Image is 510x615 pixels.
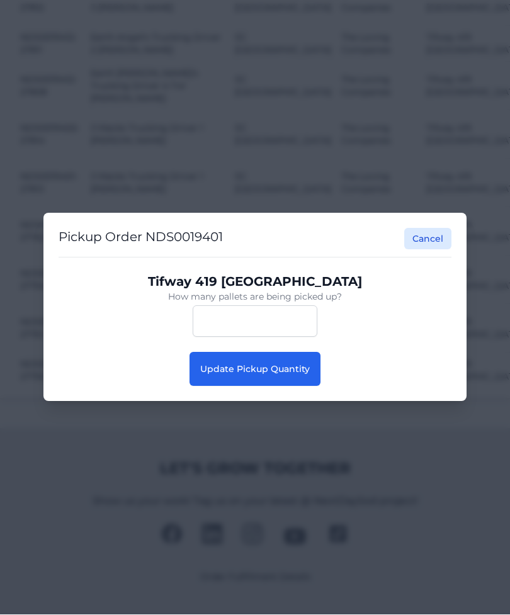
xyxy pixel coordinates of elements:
[59,229,223,250] h2: Pickup Order NDS0019401
[190,353,320,386] button: Update Pickup Quantity
[69,291,441,303] p: How many pallets are being picked up?
[200,364,310,375] span: Update Pickup Quantity
[69,273,441,291] p: Tifway 419 [GEOGRAPHIC_DATA]
[404,229,451,250] button: Cancel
